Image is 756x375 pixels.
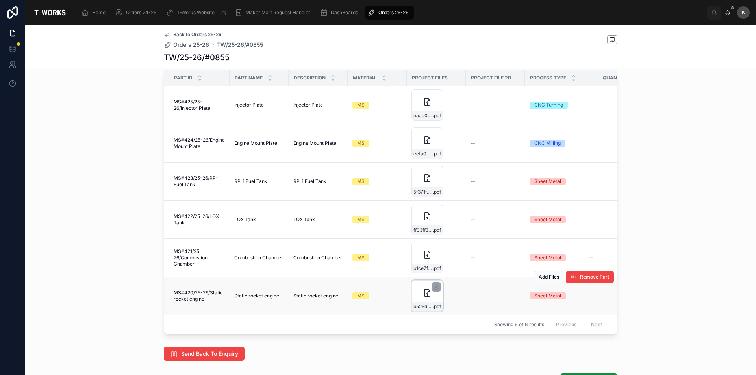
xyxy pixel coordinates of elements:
[293,102,323,108] span: Injector Plate
[413,265,433,272] span: b1ce7fed-6925-430b-9a85-c460fe2e6e22-ProjectDimensions-(1)
[293,216,315,223] span: LOX Tank
[534,216,561,223] div: Sheet Metal
[234,140,277,146] span: Engine Mount Plate
[234,293,279,299] span: Static rocket engine
[173,31,222,38] span: Back to Orders 25-26
[433,189,441,195] span: .pdf
[234,178,267,185] span: RP-1 Fuel Tank
[113,6,162,20] a: Orders 24-25
[357,140,365,147] div: MS
[174,137,225,150] span: MS#424/25-26/Engine Mount Plate
[433,151,441,157] span: .pdf
[357,254,365,261] div: MS
[293,293,338,299] span: Static rocket engine
[164,31,222,38] a: Back to Orders 25-26
[293,178,326,185] span: RP-1 Fuel Tank
[164,52,230,63] h1: TW/25-26/#0855
[433,227,441,233] span: .pdf
[589,102,638,108] span: 1
[530,75,566,81] span: Process Type
[317,6,363,20] a: DashBoards
[232,6,316,20] a: Maker Mart Request Handler
[413,189,433,195] span: 5f371f33-a8d8-40b4-a0ff-f02c978cf18e-ProjectDimensions-(1)
[413,303,433,310] span: b525d50d-68fa-41a2-9b72-0ef5ccf30e94-ProjectDimensions-(1)
[412,75,448,81] span: Project Files
[589,140,638,146] span: 1
[471,216,475,223] span: --
[234,102,264,108] span: Injector Plate
[163,6,231,20] a: T-Works Website
[174,75,193,81] span: Part ID
[173,41,209,49] span: Orders 25-26
[433,265,441,272] span: .pdf
[580,274,609,280] span: Remove Part
[471,75,511,81] span: Project File 2D
[589,178,638,185] span: 1
[174,248,225,267] span: MS#421/25-26/Combustion Chamber
[589,255,593,261] span: --
[539,274,559,280] span: Add Files
[246,9,310,16] span: Maker Mart Request Handler
[534,254,561,261] div: Sheet Metal
[75,4,707,21] div: scrollable content
[234,255,283,261] span: Combustion Chamber
[79,6,111,20] a: Home
[331,9,358,16] span: DashBoards
[534,102,563,109] div: CNC Turning
[294,75,326,81] span: Description
[357,216,365,223] div: MS
[433,113,441,119] span: .pdf
[293,140,336,146] span: Engine Mount Plate
[433,303,441,310] span: .pdf
[357,178,365,185] div: MS
[126,9,156,16] span: Orders 24-25
[471,140,475,146] span: --
[589,216,638,223] span: 1
[471,293,475,299] span: --
[92,9,106,16] span: Home
[534,178,561,185] div: Sheet Metal
[31,6,69,19] img: App logo
[365,6,414,20] a: Orders 25-26
[378,9,408,16] span: Orders 25-26
[164,347,245,361] button: Send Back To Enquiry
[353,75,377,81] span: Material
[293,255,342,261] span: Combustion Chamber
[589,293,638,299] span: 1
[413,151,433,157] span: eefa02d8-0bf8-4a7a-98a3-28046759356f-ProjectDimensions-(1)
[534,292,561,299] div: Sheet Metal
[494,321,544,328] span: Showing 6 of 6 results
[742,9,745,16] span: K
[534,271,564,283] button: Add Files
[164,41,209,49] a: Orders 25-26
[217,41,263,49] a: TW/25-26/#0855
[603,75,628,81] span: Quantity
[174,213,225,226] span: MS#422/25-26/LOX Tank
[357,102,365,109] div: MS
[413,113,433,119] span: eaad0037-67ec-471c-95ec-91826f505740-ProjectDimensions-(1)
[566,271,614,283] button: Remove Part
[174,99,225,111] span: MS#425/25-26/Injector Plate
[357,292,365,299] div: MS
[413,227,433,233] span: ff03ff3b-c96d-4ecb-89a6-a1443d2b59df-ProjectDimensions-(1)
[235,75,263,81] span: Part Name
[534,140,561,147] div: CNC Milling
[174,175,225,188] span: MS#423/25-26/RP-1 Fuel Tank
[471,102,475,108] span: --
[181,350,238,358] span: Send Back To Enquiry
[471,178,475,185] span: --
[234,216,256,223] span: LOX Tank
[174,290,225,302] span: MS#420/25-26/Static rocket engine
[177,9,215,16] span: T-Works Website
[471,255,475,261] span: --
